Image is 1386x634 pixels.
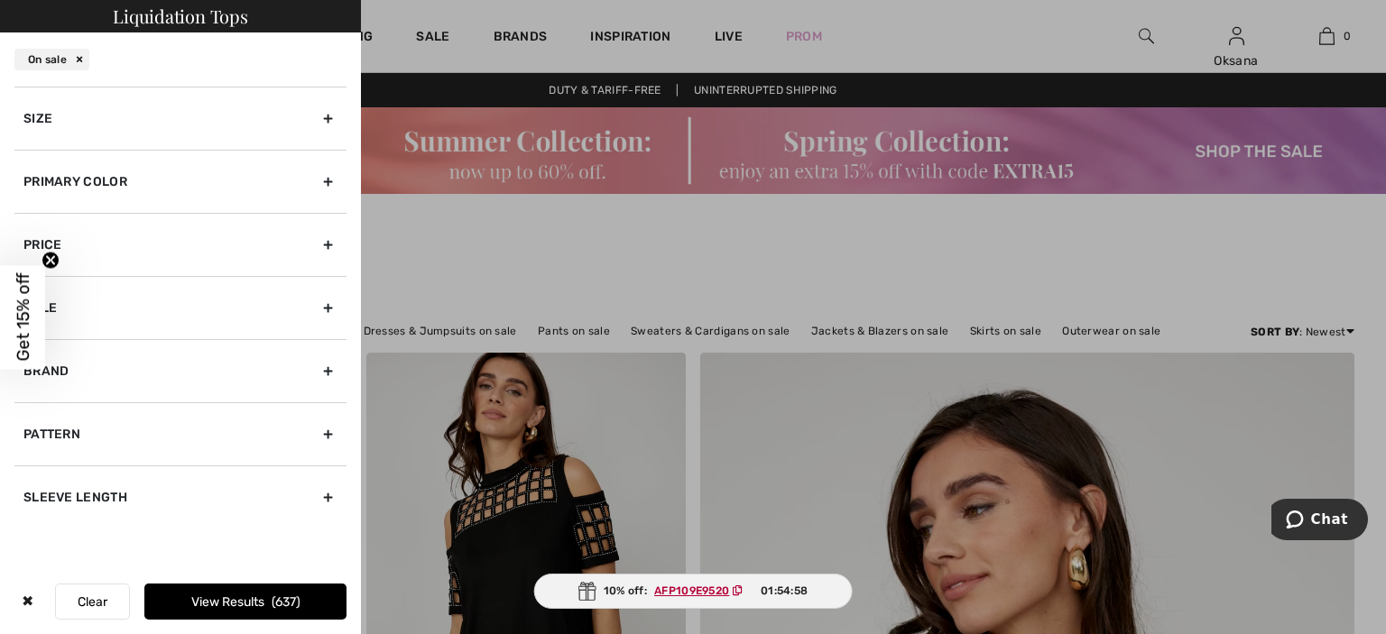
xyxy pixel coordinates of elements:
[14,339,346,402] div: Brand
[654,584,729,597] ins: AFP109E9520
[144,583,346,620] button: View Results637
[14,465,346,528] div: Sleeve length
[14,150,346,213] div: Primary Color
[761,583,808,599] span: 01:54:58
[14,213,346,276] div: Price
[55,583,130,620] button: Clear
[14,49,89,70] div: On sale
[14,583,41,620] div: ✖
[42,251,60,269] button: Close teaser
[14,87,346,150] div: Size
[578,582,596,601] img: Gift.svg
[14,402,346,465] div: Pattern
[534,574,853,609] div: 10% off:
[13,273,33,362] span: Get 15% off
[14,276,346,339] div: Sale
[1271,499,1368,544] iframe: Opens a widget where you can chat to one of our agents
[272,594,300,610] span: 637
